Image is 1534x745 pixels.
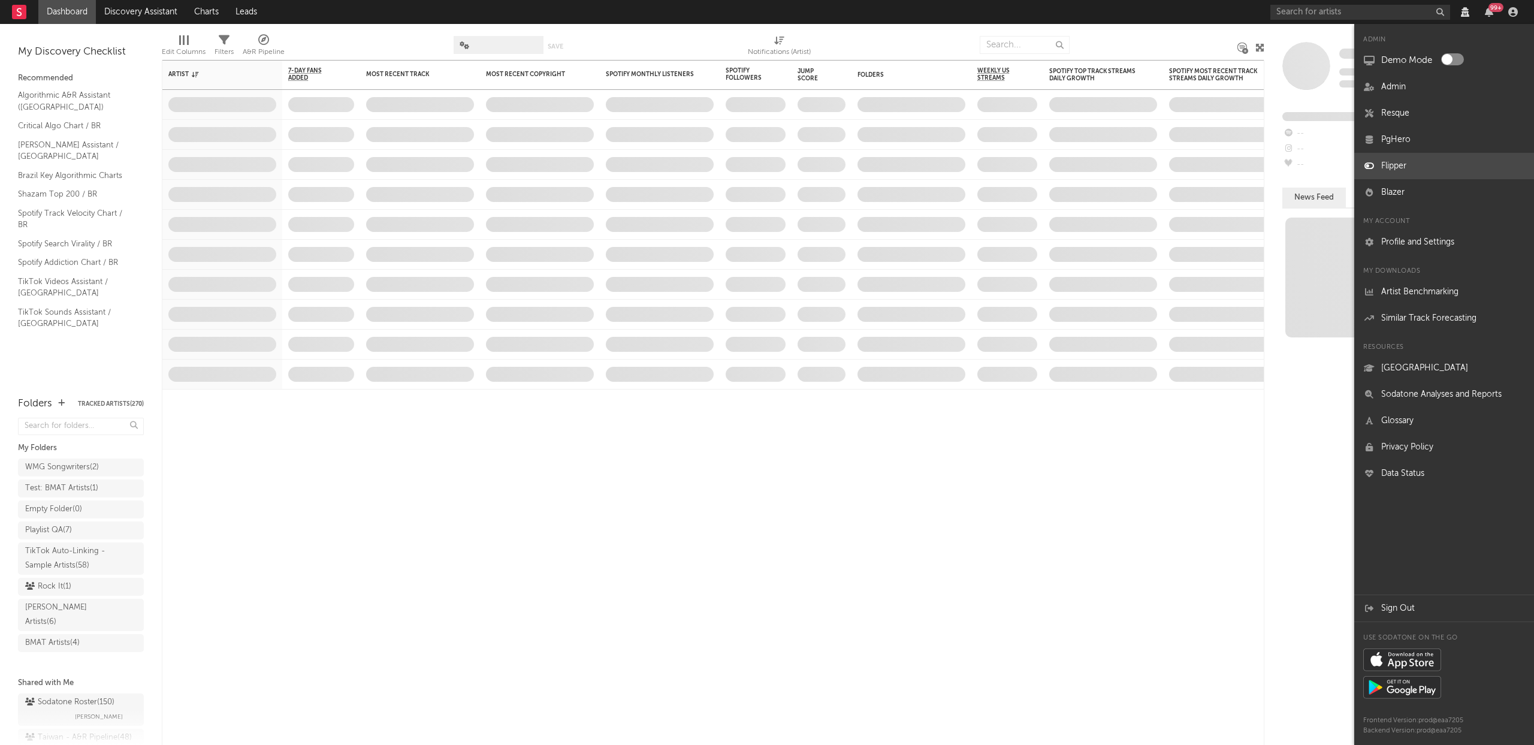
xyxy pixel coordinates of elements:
[1363,726,1525,736] div: Backend Version: prod@eaa7205
[1354,100,1534,126] a: Resque
[980,36,1070,54] input: Search...
[18,256,132,269] a: Spotify Addiction Chart / BR
[1354,434,1534,460] a: Privacy Policy
[1346,188,1391,207] button: Notes
[1354,153,1534,179] a: Flipper
[1282,188,1346,207] button: News Feed
[168,71,258,78] div: Artist
[1339,68,1411,76] span: Tracking Since: [DATE]
[18,188,132,201] a: Shazam Top 200 / BR
[1339,48,1393,60] a: Some Artist
[977,67,1019,82] span: Weekly US Streams
[18,441,144,456] div: My Folders
[243,45,285,59] div: A&R Pipeline
[288,67,336,82] span: 7-Day Fans Added
[18,207,132,231] a: Spotify Track Velocity Chart / BR
[25,523,72,538] div: Playlist QA ( 7 )
[1049,68,1139,82] div: Spotify Top Track Streams Daily Growth
[162,30,206,65] div: Edit Columns
[798,68,828,82] div: Jump Score
[1354,33,1534,47] div: Admin
[25,502,82,517] div: Empty Folder ( 0 )
[548,43,563,50] button: Save
[1282,112,1380,121] span: Fans Added by Platform
[25,695,114,710] div: Sodatone Roster ( 150 )
[18,676,144,690] div: Shared with Me
[18,306,132,330] a: TikTok Sounds Assistant / [GEOGRAPHIC_DATA]
[18,418,144,435] input: Search for folders...
[18,89,132,113] a: Algorithmic A&R Assistant ([GEOGRAPHIC_DATA])
[18,521,144,539] a: Playlist QA(7)
[18,119,132,132] a: Critical Algo Chart / BR
[1354,340,1534,355] div: Resources
[1485,7,1493,17] button: 99+
[18,578,144,596] a: Rock It(1)
[18,459,144,476] a: WMG Songwriters(2)
[25,481,98,496] div: Test: BMAT Artists ( 1 )
[18,479,144,497] a: Test: BMAT Artists(1)
[1282,157,1362,173] div: --
[1381,53,1432,68] label: Demo Mode
[1354,279,1534,305] a: Artist Benchmarking
[1354,264,1534,279] div: My Downloads
[486,71,576,78] div: Most Recent Copyright
[215,30,234,65] div: Filters
[18,169,132,182] a: Brazil Key Algorithmic Charts
[18,542,144,575] a: TikTok Auto-Linking - Sample Artists(58)
[726,67,768,82] div: Spotify Followers
[18,237,132,251] a: Spotify Search Virality / BR
[1339,80,1447,88] span: 0 fans last week
[1270,5,1450,20] input: Search for artists
[25,636,80,650] div: BMAT Artists ( 4 )
[1354,179,1534,206] a: Blazer
[75,710,123,724] span: [PERSON_NAME]
[857,71,947,79] div: Folders
[1339,49,1393,59] span: Some Artist
[1354,215,1534,229] div: My Account
[25,601,110,629] div: [PERSON_NAME] Artists ( 6 )
[18,693,144,726] a: Sodatone Roster(150)[PERSON_NAME]
[78,401,144,407] button: Tracked Artists(270)
[18,138,132,163] a: [PERSON_NAME] Assistant / [GEOGRAPHIC_DATA]
[1354,408,1534,434] a: Glossary
[1488,3,1503,12] div: 99 +
[18,599,144,631] a: [PERSON_NAME] Artists(6)
[1354,631,1534,646] div: Use Sodatone on the go
[18,397,52,411] div: Folders
[1282,126,1362,141] div: --
[18,634,144,652] a: BMAT Artists(4)
[25,580,71,594] div: Rock It ( 1 )
[1354,355,1534,381] a: [GEOGRAPHIC_DATA]
[1169,68,1259,82] div: Spotify Most Recent Track Streams Daily Growth
[748,30,811,65] div: Notifications (Artist)
[748,45,811,59] div: Notifications (Artist)
[1354,229,1534,255] a: Profile and Settings
[1354,595,1534,622] a: Sign Out
[18,71,144,86] div: Recommended
[366,71,456,78] div: Most Recent Track
[1354,381,1534,408] a: Sodatone Analyses and Reports
[1282,141,1362,157] div: --
[1354,460,1534,487] a: Data Status
[1354,74,1534,100] a: Admin
[18,275,132,300] a: TikTok Videos Assistant / [GEOGRAPHIC_DATA]
[1354,126,1534,153] a: PgHero
[25,544,110,573] div: TikTok Auto-Linking - Sample Artists ( 58 )
[25,731,132,745] div: Taiwan - A&R Pipeline ( 48 )
[162,45,206,59] div: Edit Columns
[243,30,285,65] div: A&R Pipeline
[18,500,144,518] a: Empty Folder(0)
[18,45,144,59] div: My Discovery Checklist
[25,460,99,475] div: WMG Songwriters ( 2 )
[1354,305,1534,331] a: Similar Track Forecasting
[606,71,696,78] div: Spotify Monthly Listeners
[1363,716,1525,726] div: Frontend Version: prod@eaa7205
[215,45,234,59] div: Filters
